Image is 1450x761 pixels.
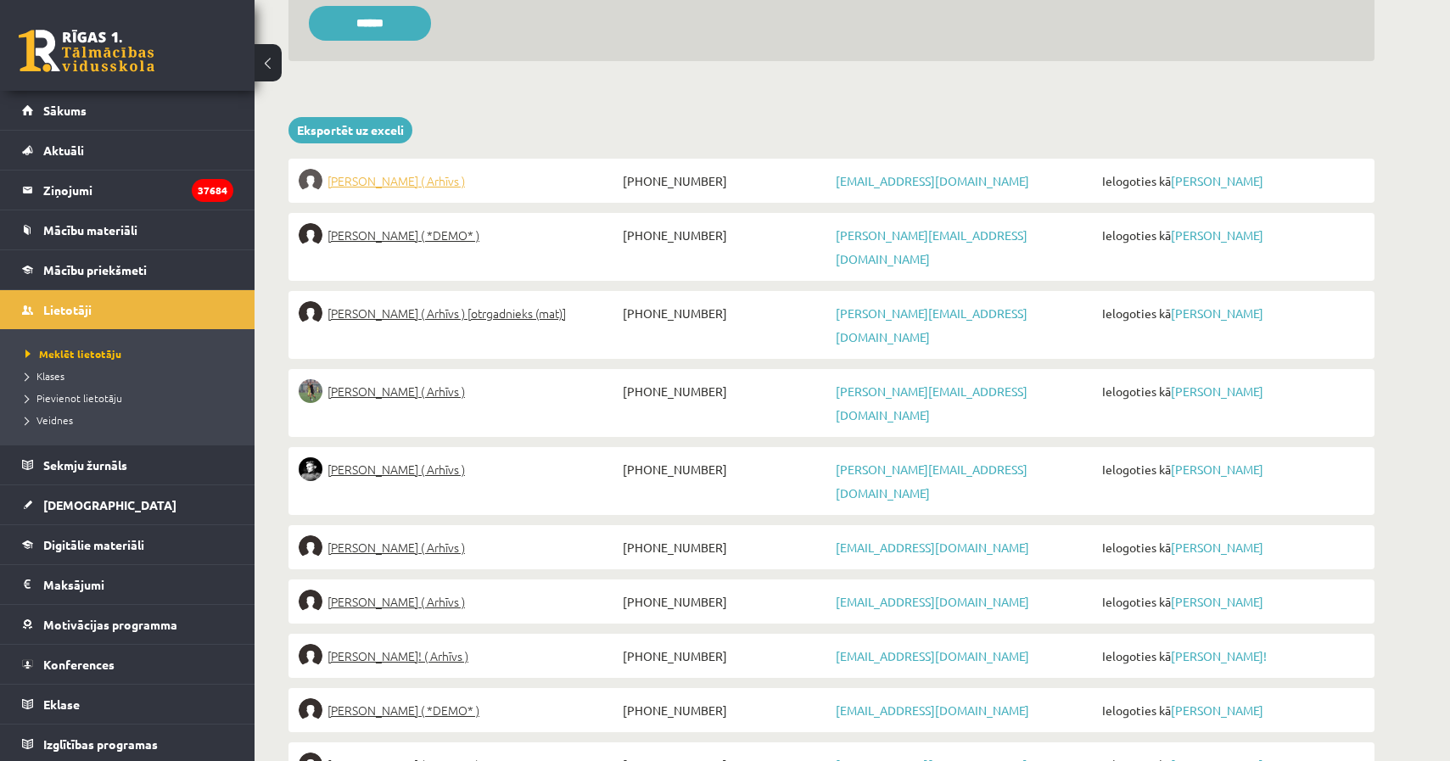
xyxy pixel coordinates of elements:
[619,379,831,403] span: [PHONE_NUMBER]
[836,227,1027,266] a: [PERSON_NAME][EMAIL_ADDRESS][DOMAIN_NAME]
[22,250,233,289] a: Mācību priekšmeti
[328,457,465,481] span: [PERSON_NAME] ( Arhīvs )
[1171,594,1263,609] a: [PERSON_NAME]
[328,223,479,247] span: [PERSON_NAME] ( *DEMO* )
[288,117,412,143] a: Eksportēt uz exceli
[1098,457,1364,481] span: Ielogoties kā
[328,379,465,403] span: [PERSON_NAME] ( Arhīvs )
[328,698,479,722] span: [PERSON_NAME] ( *DEMO* )
[299,698,619,722] a: [PERSON_NAME] ( *DEMO* )
[299,301,619,325] a: [PERSON_NAME] ( Arhīvs ) [otrgadnieks (mat)]
[328,644,468,668] span: [PERSON_NAME]! ( Arhīvs )
[299,457,322,481] img: Toms Baumanis
[22,445,233,484] a: Sekmju žurnāls
[22,685,233,724] a: Eklase
[328,301,566,325] span: [PERSON_NAME] ( Arhīvs ) [otrgadnieks (mat)]
[836,305,1027,344] a: [PERSON_NAME][EMAIL_ADDRESS][DOMAIN_NAME]
[25,346,238,361] a: Meklēt lietotāju
[299,223,322,247] img: Ingus Baumanis
[836,648,1029,663] a: [EMAIL_ADDRESS][DOMAIN_NAME]
[43,302,92,317] span: Lietotāji
[1098,698,1364,722] span: Ielogoties kā
[22,171,233,210] a: Ziņojumi37684
[43,565,233,604] legend: Maksājumi
[22,91,233,130] a: Sākums
[299,301,322,325] img: Kristofers Baumanis
[43,103,87,118] span: Sākums
[1098,223,1364,247] span: Ielogoties kā
[619,535,831,559] span: [PHONE_NUMBER]
[619,169,831,193] span: [PHONE_NUMBER]
[836,702,1029,718] a: [EMAIL_ADDRESS][DOMAIN_NAME]
[43,171,233,210] legend: Ziņojumi
[299,457,619,481] a: [PERSON_NAME] ( Arhīvs )
[299,379,619,403] a: [PERSON_NAME] ( Arhīvs )
[25,347,121,361] span: Meklēt lietotāju
[1171,702,1263,718] a: [PERSON_NAME]
[43,143,84,158] span: Aktuāli
[619,590,831,613] span: [PHONE_NUMBER]
[1171,648,1267,663] a: [PERSON_NAME]!
[43,222,137,238] span: Mācību materiāli
[22,210,233,249] a: Mācību materiāli
[1098,590,1364,613] span: Ielogoties kā
[22,485,233,524] a: [DEMOGRAPHIC_DATA]
[43,262,147,277] span: Mācību priekšmeti
[299,698,322,722] img: Gustavs Sitnieks
[22,290,233,329] a: Lietotāji
[25,391,122,405] span: Pievienot lietotāju
[43,657,115,672] span: Konferences
[299,169,322,193] img: Daniels Fēliks Baumanis
[619,457,831,481] span: [PHONE_NUMBER]
[299,590,322,613] img: Magnuss Baumanis
[1098,535,1364,559] span: Ielogoties kā
[299,590,619,613] a: [PERSON_NAME] ( Arhīvs )
[299,535,619,559] a: [PERSON_NAME] ( Arhīvs )
[299,379,322,403] img: Kristofers Baumanis
[299,644,322,668] img: Kaspars Baumanis!
[1171,540,1263,555] a: [PERSON_NAME]
[299,535,322,559] img: Valts Baumanis
[1171,305,1263,321] a: [PERSON_NAME]
[43,457,127,473] span: Sekmju žurnāls
[19,30,154,72] a: Rīgas 1. Tālmācības vidusskola
[22,131,233,170] a: Aktuāli
[25,368,238,383] a: Klases
[836,462,1027,501] a: [PERSON_NAME][EMAIL_ADDRESS][DOMAIN_NAME]
[1098,301,1364,325] span: Ielogoties kā
[43,697,80,712] span: Eklase
[619,698,831,722] span: [PHONE_NUMBER]
[836,540,1029,555] a: [EMAIL_ADDRESS][DOMAIN_NAME]
[43,497,176,512] span: [DEMOGRAPHIC_DATA]
[1171,462,1263,477] a: [PERSON_NAME]
[192,179,233,202] i: 37684
[1098,644,1364,668] span: Ielogoties kā
[299,169,619,193] a: [PERSON_NAME] ( Arhīvs )
[836,594,1029,609] a: [EMAIL_ADDRESS][DOMAIN_NAME]
[1171,173,1263,188] a: [PERSON_NAME]
[22,605,233,644] a: Motivācijas programma
[328,535,465,559] span: [PERSON_NAME] ( Arhīvs )
[1098,379,1364,403] span: Ielogoties kā
[836,383,1027,422] a: [PERSON_NAME][EMAIL_ADDRESS][DOMAIN_NAME]
[299,223,619,247] a: [PERSON_NAME] ( *DEMO* )
[22,645,233,684] a: Konferences
[1171,383,1263,399] a: [PERSON_NAME]
[43,537,144,552] span: Digitālie materiāli
[328,590,465,613] span: [PERSON_NAME] ( Arhīvs )
[1098,169,1364,193] span: Ielogoties kā
[619,301,831,325] span: [PHONE_NUMBER]
[328,169,465,193] span: [PERSON_NAME] ( Arhīvs )
[22,565,233,604] a: Maksājumi
[836,173,1029,188] a: [EMAIL_ADDRESS][DOMAIN_NAME]
[43,617,177,632] span: Motivācijas programma
[619,223,831,247] span: [PHONE_NUMBER]
[25,390,238,406] a: Pievienot lietotāju
[25,412,238,428] a: Veidnes
[22,525,233,564] a: Digitālie materiāli
[299,644,619,668] a: [PERSON_NAME]! ( Arhīvs )
[25,369,64,383] span: Klases
[1171,227,1263,243] a: [PERSON_NAME]
[43,736,158,752] span: Izglītības programas
[619,644,831,668] span: [PHONE_NUMBER]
